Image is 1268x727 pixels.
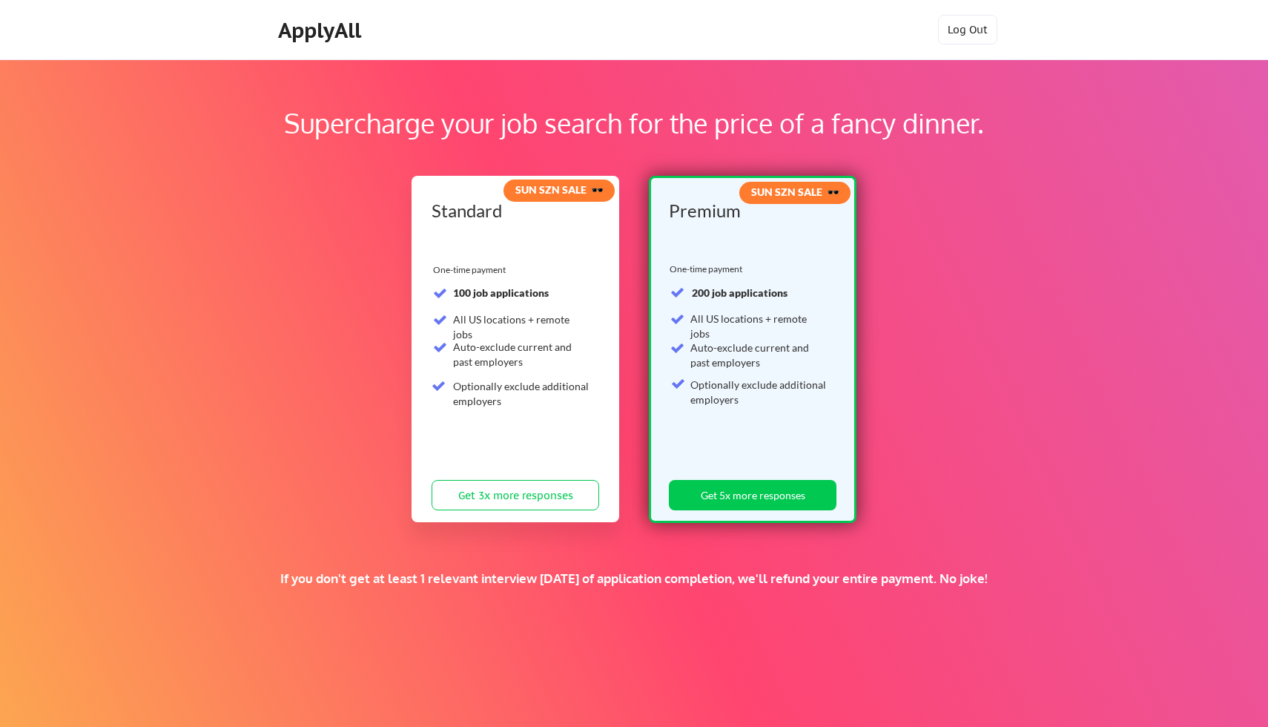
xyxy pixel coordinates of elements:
[95,103,1173,143] div: Supercharge your job search for the price of a fancy dinner.
[453,286,549,299] strong: 100 job applications
[433,264,510,276] div: One-time payment
[257,570,1011,587] div: If you don't get at least 1 relevant interview [DATE] of application completion, we'll refund you...
[670,263,747,275] div: One-time payment
[690,341,828,369] div: Auto-exclude current and past employers
[751,185,839,198] strong: SUN SZN SALE 🕶️
[515,183,604,196] strong: SUN SZN SALE 🕶️
[278,18,366,43] div: ApplyAll
[690,312,828,341] div: All US locations + remote jobs
[453,379,590,408] div: Optionally exclude additional employers
[432,480,599,510] button: Get 3x more responses
[690,378,828,407] div: Optionally exclude additional employers
[432,202,594,220] div: Standard
[669,480,836,510] button: Get 5x more responses
[938,15,997,45] button: Log Out
[453,312,590,341] div: All US locations + remote jobs
[453,340,590,369] div: Auto-exclude current and past employers
[669,202,831,220] div: Premium
[692,286,787,299] strong: 200 job applications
